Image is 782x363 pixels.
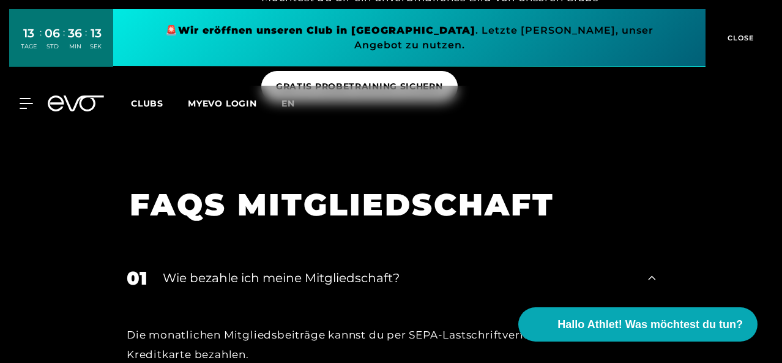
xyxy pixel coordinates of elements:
div: : [40,26,42,58]
button: CLOSE [706,9,773,67]
div: TAGE [21,42,37,51]
div: Wie bezahle ich meine Mitgliedschaft? [163,269,633,287]
div: STD [45,42,60,51]
span: CLOSE [724,32,754,43]
span: en [281,98,295,109]
div: 13 [21,24,37,42]
div: 36 [68,24,82,42]
div: 01 [127,264,147,292]
h1: FAQS MITGLIEDSCHAFT [130,185,637,225]
div: SEK [90,42,102,51]
a: Clubs [131,97,188,109]
a: MYEVO LOGIN [188,98,257,109]
div: : [85,26,87,58]
span: Hallo Athlet! Was möchtest du tun? [557,316,743,333]
span: Clubs [131,98,163,109]
div: : [63,26,65,58]
div: 13 [90,24,102,42]
div: 06 [45,24,60,42]
a: en [281,97,310,111]
div: MIN [68,42,82,51]
button: Hallo Athlet! Was möchtest du tun? [518,307,758,342]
